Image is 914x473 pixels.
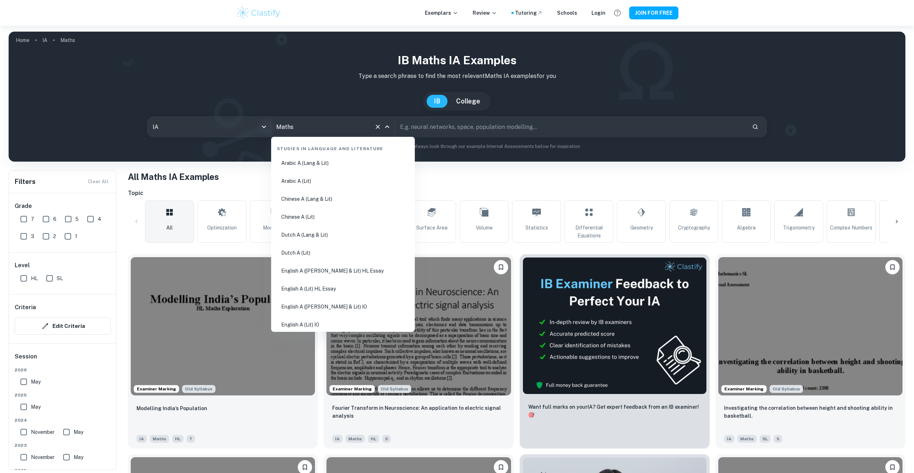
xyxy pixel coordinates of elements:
[568,224,610,240] span: Differential Equations
[14,52,900,69] h1: IB Maths IA examples
[274,173,412,189] li: Arabic A (Lit)
[629,6,678,19] button: JOIN FOR FREE
[520,254,710,449] a: ThumbnailWant full marks on yourIA? Get expert feedback from an IB examiner!
[42,35,47,45] a: IA
[515,9,543,17] a: Tutoring
[274,227,412,243] li: Dutch A (Lang & Lit)
[74,453,83,461] span: May
[53,232,56,240] span: 2
[15,317,111,335] button: Edit Criteria
[330,386,375,392] span: Examiner Marking
[134,386,179,392] span: Examiner Marking
[182,385,215,393] span: Old Syllabus
[274,263,412,279] li: English A ([PERSON_NAME] & Lit) HL Essay
[31,274,38,282] span: HL
[15,177,36,187] h6: Filters
[332,404,505,420] p: Fourier Transform in Neuroscience: An application to electric signal analysis
[75,215,79,223] span: 5
[274,280,412,297] li: English A (Lit) HL Essay
[128,170,905,183] h1: All Maths IA Examples
[31,378,41,386] span: May
[528,412,534,418] span: 🎯
[274,209,412,225] li: Chinese A (Lit)
[473,9,497,17] p: Review
[16,35,29,45] a: Home
[31,453,55,461] span: November
[15,417,111,423] span: 2024
[324,254,514,449] a: Examiner MarkingAlthough this IA is written for the old math syllabus (last exam in November 2020...
[263,224,286,232] span: Modelling
[15,202,111,210] h6: Grade
[128,254,318,449] a: Examiner MarkingAlthough this IA is written for the old math syllabus (last exam in November 2020...
[74,428,83,436] span: May
[783,224,815,232] span: Trigonometry
[75,232,77,240] span: 1
[15,303,36,312] h6: Criteria
[770,385,803,393] div: Although this IA is written for the old math syllabus (last exam in November 2020), the current I...
[98,215,101,223] span: 4
[718,257,903,395] img: Maths IA example thumbnail: Investigating the correlation between he
[236,6,282,20] img: Clastify logo
[611,7,623,19] button: Help and Feedback
[172,435,184,443] span: HL
[14,143,900,150] p: Not sure what to search for? You can always look through our example Internal Assessments below f...
[15,352,111,367] h6: Session
[345,435,365,443] span: Maths
[830,224,872,232] span: Complex Numbers
[395,117,746,137] input: E.g. neural networks, space, population modelling...
[760,435,771,443] span: SL
[722,386,766,392] span: Examiner Marking
[332,435,343,443] span: IA
[737,224,756,232] span: Algebra
[425,9,458,17] p: Exemplars
[60,36,75,44] p: Maths
[31,215,34,223] span: 7
[774,435,782,443] span: 5
[715,254,905,449] a: Examiner MarkingAlthough this IA is written for the old math syllabus (last exam in November 2020...
[31,403,41,411] span: May
[770,385,803,393] span: Old Syllabus
[31,232,34,240] span: 3
[382,122,392,132] button: Close
[382,435,391,443] span: 5
[749,121,761,133] button: Search
[630,224,653,232] span: Geometry
[15,392,111,398] span: 2025
[591,9,606,17] a: Login
[14,72,900,80] p: Type a search phrase to find the most relevant Maths IA examples for you
[136,435,147,443] span: IA
[31,428,55,436] span: November
[53,215,56,223] span: 6
[131,257,315,395] img: Maths IA example thumbnail: Modelling India’s Population
[182,385,215,393] div: Although this IA is written for the old math syllabus (last exam in November 2020), the current I...
[136,404,207,412] p: Modelling India’s Population
[449,95,487,108] button: College
[15,261,111,270] h6: Level
[885,260,900,274] button: Please log in to bookmark exemplars
[557,9,577,17] a: Schools
[274,155,412,171] li: Arabic A (Lang & Lit)
[724,435,734,443] span: IA
[373,122,383,132] button: Clear
[678,224,710,232] span: Cryptography
[274,316,412,333] li: English A (Lit) IO
[9,32,905,162] img: profile cover
[416,224,447,232] span: Surface Area
[494,260,508,274] button: Please log in to bookmark exemplars
[166,224,173,232] span: All
[737,435,757,443] span: Maths
[274,191,412,207] li: Chinese A (Lang & Lit)
[148,117,271,137] div: IA
[274,298,412,315] li: English A ([PERSON_NAME] & Lit) IO
[186,435,195,443] span: 7
[15,367,111,373] span: 2026
[368,435,379,443] span: HL
[427,95,447,108] button: IB
[274,140,412,155] div: Studies in Language and Literature
[274,245,412,261] li: Dutch A (Lit)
